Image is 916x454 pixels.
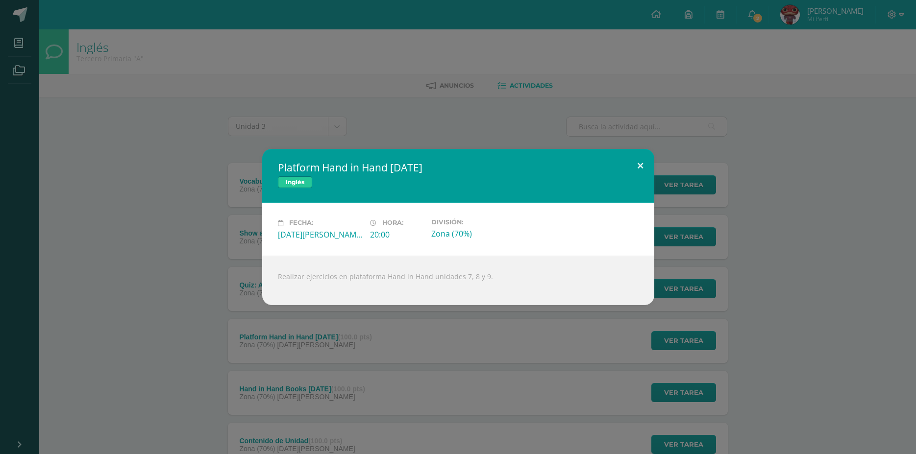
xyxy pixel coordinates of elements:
[382,219,403,227] span: Hora:
[431,218,516,226] label: División:
[278,161,639,174] h2: Platform Hand in Hand [DATE]
[278,176,312,188] span: Inglés
[289,219,313,227] span: Fecha:
[370,229,423,240] div: 20:00
[278,229,362,240] div: [DATE][PERSON_NAME]
[431,228,516,239] div: Zona (70%)
[262,256,654,305] div: Realizar ejercicios en plataforma Hand in Hand unidades 7, 8 y 9.
[626,149,654,182] button: Close (Esc)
